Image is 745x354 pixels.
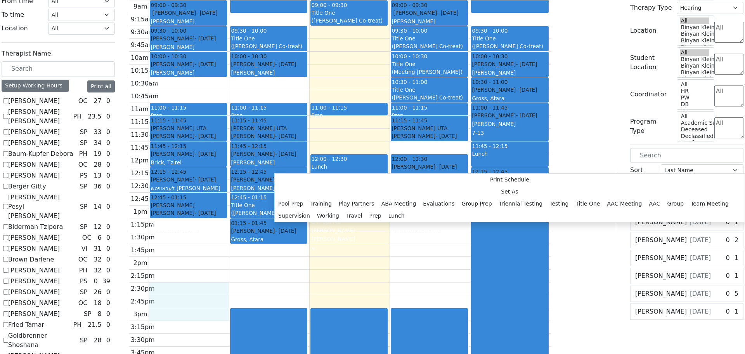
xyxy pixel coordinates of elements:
[392,42,467,50] div: ([PERSON_NAME] Co-treat)
[496,198,546,210] button: Triennial Testing
[392,17,467,25] div: [PERSON_NAME]
[392,150,467,157] div: [PERSON_NAME]
[472,52,508,60] span: 10:00 - 10:30
[714,54,743,75] textarea: Search
[635,235,687,245] label: [PERSON_NAME]
[79,233,95,242] div: OC
[8,149,73,159] label: Baum-Kupfer Debora
[151,60,226,68] div: [PERSON_NAME]
[733,253,740,263] div: 1
[75,255,91,264] div: OC
[8,288,60,297] label: [PERSON_NAME]
[194,133,216,139] span: - [DATE]
[77,202,91,211] div: SP
[680,31,710,37] option: Binyan Klein 4
[630,53,672,72] label: Student Location
[151,35,226,42] div: [PERSON_NAME]
[194,151,216,157] span: - [DATE]
[472,28,508,34] span: 09:30 - 10:00
[129,130,160,140] div: 11:30am
[194,35,216,42] span: - [DATE]
[231,60,307,68] div: [PERSON_NAME]
[275,174,745,186] button: Print Schedule
[231,28,267,34] span: 09:30 - 10:00
[472,168,508,176] span: 12:15 - 12:45
[231,35,307,42] div: Title One
[275,133,296,139] span: - [DATE]
[392,86,467,94] div: Title One
[129,194,160,204] div: 12:45pm
[680,69,710,76] option: Binyan Klein 3
[87,80,115,92] button: Print all
[690,271,711,281] span: [DATE]
[92,149,103,159] div: 19
[8,138,60,148] label: [PERSON_NAME]
[101,277,112,286] div: 39
[8,266,60,275] label: [PERSON_NAME]
[92,202,103,211] div: 14
[680,133,710,140] option: Declassified
[231,227,307,235] div: [PERSON_NAME]
[92,255,103,264] div: 32
[472,94,547,102] div: Gross, Atara
[392,35,467,42] div: Title One
[92,96,103,106] div: 27
[77,182,91,191] div: SP
[680,76,710,82] option: Binyan Klein 2
[129,246,156,255] div: 1:45pm
[680,120,710,126] option: Academic Support
[231,117,267,124] span: 11:15 - 11:45
[8,320,44,330] label: Fried Tamar
[311,156,347,162] span: 12:00 - 12:30
[132,310,149,319] div: 3pm
[8,96,60,106] label: [PERSON_NAME]
[687,198,732,210] button: Team Meeting
[419,198,458,210] button: Evaluations
[392,132,467,140] div: [PERSON_NAME]
[724,271,731,281] div: 0
[75,298,91,308] div: OC
[151,69,226,77] div: [PERSON_NAME]
[311,235,387,243] div: [PERSON_NAME]
[275,61,296,67] span: - [DATE]
[635,289,687,298] label: [PERSON_NAME]
[630,166,643,175] label: Sort
[472,86,547,94] div: [PERSON_NAME]
[680,101,710,108] option: DB
[311,17,387,24] div: ([PERSON_NAME] Co-treat)
[733,289,740,298] div: 5
[129,40,156,50] div: 9:45am
[151,168,186,176] span: 12:15 - 12:45
[392,60,467,68] div: Title One
[105,255,112,264] div: 0
[366,210,385,222] button: Prep
[8,160,60,169] label: [PERSON_NAME]
[92,182,103,191] div: 36
[392,53,427,59] span: 10:00 - 10:30
[275,210,314,222] button: Supervision
[129,220,156,229] div: 1:15pm
[86,112,103,121] div: 23.5
[92,244,103,253] div: 31
[129,105,150,114] div: 11am
[231,194,267,201] span: 12:45 - 01:15
[714,117,743,138] textarea: Search
[311,105,347,111] span: 11:00 - 11:15
[472,35,547,42] div: Title One
[2,80,69,92] div: Setup Working Hours
[151,27,186,35] span: 09:30 - 10:00
[437,10,458,16] span: - [DATE]
[435,133,457,139] span: - [DATE]
[77,288,91,297] div: SP
[472,69,547,77] div: [PERSON_NAME]
[129,53,150,63] div: 10am
[129,66,160,75] div: 10:15am
[733,235,740,245] div: 2
[311,227,387,234] div: [PERSON_NAME]
[335,198,378,210] button: Play Partners
[724,253,731,263] div: 0
[105,266,112,275] div: 0
[680,63,710,69] option: Binyan Klein 4
[8,298,60,308] label: [PERSON_NAME]
[8,255,54,264] label: Brown Darlene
